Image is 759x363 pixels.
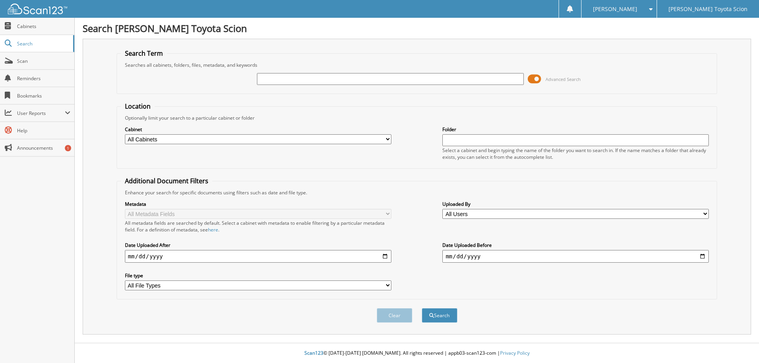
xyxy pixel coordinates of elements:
[546,76,581,82] span: Advanced Search
[668,7,748,11] span: [PERSON_NAME] Toyota Scion
[17,23,70,30] span: Cabinets
[442,201,709,207] label: Uploaded By
[65,145,71,151] div: 1
[125,220,391,233] div: All metadata fields are searched by default. Select a cabinet with metadata to enable filtering b...
[17,40,69,47] span: Search
[593,7,637,11] span: [PERSON_NAME]
[17,127,70,134] span: Help
[75,344,759,363] div: © [DATE]-[DATE] [DOMAIN_NAME]. All rights reserved | appb03-scan123-com |
[17,110,65,117] span: User Reports
[125,242,391,248] label: Date Uploaded After
[121,102,155,111] legend: Location
[422,308,457,323] button: Search
[125,250,391,263] input: start
[17,92,70,99] span: Bookmarks
[121,189,713,196] div: Enhance your search for specific documents using filters such as date and file type.
[125,201,391,207] label: Metadata
[500,350,530,356] a: Privacy Policy
[442,242,709,248] label: Date Uploaded Before
[442,250,709,263] input: end
[125,126,391,133] label: Cabinet
[17,75,70,82] span: Reminders
[8,4,67,14] img: scan123-logo-white.svg
[304,350,323,356] span: Scan123
[442,147,709,160] div: Select a cabinet and begin typing the name of the folder you want to search in. If the name match...
[83,22,751,35] h1: Search [PERSON_NAME] Toyota Scion
[377,308,412,323] button: Clear
[208,226,218,233] a: here
[125,272,391,279] label: File type
[17,145,70,151] span: Announcements
[121,49,167,58] legend: Search Term
[442,126,709,133] label: Folder
[17,58,70,64] span: Scan
[121,177,212,185] legend: Additional Document Filters
[121,115,713,121] div: Optionally limit your search to a particular cabinet or folder
[121,62,713,68] div: Searches all cabinets, folders, files, metadata, and keywords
